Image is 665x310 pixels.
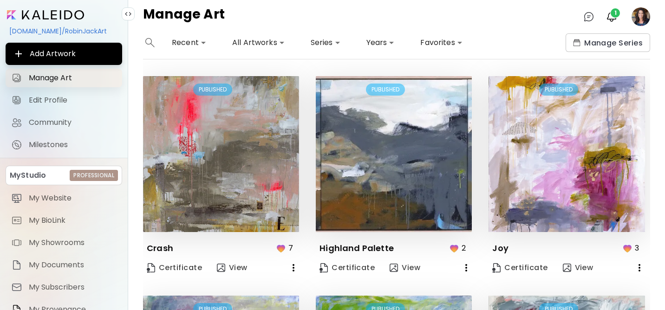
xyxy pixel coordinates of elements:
p: 7 [288,242,293,254]
a: Community iconCommunity [6,113,122,132]
button: favorites3 [619,239,645,257]
button: view-artView [213,258,251,277]
span: Milestones [29,140,117,149]
button: view-artView [386,258,424,277]
img: Certificate [147,263,155,273]
button: search [143,33,157,52]
span: Manage Series [573,38,643,48]
button: favorites7 [273,239,299,257]
a: itemMy Subscribers [6,278,122,297]
div: Years [363,35,398,50]
a: itemMy BioLink [6,211,122,230]
span: My BioLink [29,216,117,225]
p: MyStudio [10,170,46,181]
img: item [11,282,22,293]
a: itemMy Showrooms [6,233,122,252]
span: Certificate [492,263,548,273]
span: Add Artwork [13,48,115,59]
img: Certificate [492,263,501,273]
img: view-art [217,264,225,272]
img: thumbnail [489,76,645,232]
img: item [11,215,22,226]
button: Add Artwork [6,43,122,65]
div: All Artworks [228,35,288,50]
button: favorites2 [446,239,472,257]
h4: Manage Art [143,7,225,26]
p: 3 [635,242,639,254]
img: favorites [275,243,287,254]
div: PUBLISHED [539,84,578,96]
a: itemMy Documents [6,256,122,274]
button: collectionsManage Series [566,33,650,52]
span: View [563,263,593,273]
img: Manage Art icon [11,72,22,84]
div: [DOMAIN_NAME]/RobinJackArt [6,23,122,39]
button: view-artView [559,258,597,277]
div: PUBLISHED [193,84,232,96]
div: Favorites [417,35,466,50]
a: Edit Profile iconEdit Profile [6,91,122,110]
img: collapse [124,10,132,18]
span: My Showrooms [29,238,117,247]
span: Manage Art [29,73,117,83]
span: View [217,263,248,273]
img: Milestones icon [11,139,22,150]
p: 2 [462,242,466,254]
img: item [11,259,22,271]
img: search [145,38,155,47]
p: Crash [147,243,173,254]
span: Certificate [147,263,202,273]
span: My Documents [29,260,117,270]
img: view-art [390,264,398,272]
a: completeMilestones iconMilestones [6,136,122,154]
img: item [11,237,22,248]
img: view-art [563,264,571,272]
img: item [11,193,22,204]
span: View [390,263,420,273]
h6: Professional [73,171,114,180]
img: favorites [449,243,460,254]
span: Community [29,118,117,127]
a: CertificateCertificate [489,258,551,277]
img: Edit Profile icon [11,95,22,106]
a: CertificateCertificate [143,258,206,277]
span: Certificate [319,263,375,273]
div: PUBLISHED [366,84,405,96]
img: thumbnail [143,76,299,232]
p: Highland Palette [319,243,394,254]
span: Edit Profile [29,96,117,105]
a: CertificateCertificate [316,258,378,277]
img: thumbnail [316,76,472,232]
img: bellIcon [606,11,617,22]
img: Community icon [11,117,22,128]
p: Joy [492,243,509,254]
div: Series [307,35,344,50]
img: collections [573,39,580,46]
img: chatIcon [583,11,594,22]
span: 1 [611,8,620,18]
button: bellIcon1 [604,9,619,25]
a: Manage Art iconManage Art [6,69,122,87]
span: My Subscribers [29,283,117,292]
a: itemMy Website [6,189,122,207]
img: favorites [622,243,633,254]
div: Recent [168,35,210,50]
span: My Website [29,194,117,203]
img: Certificate [319,263,328,273]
